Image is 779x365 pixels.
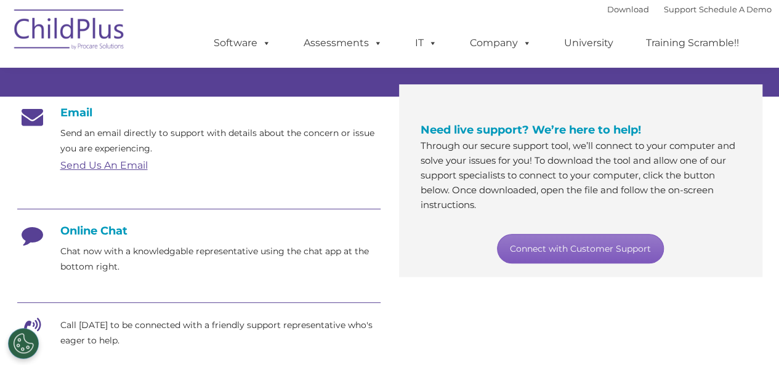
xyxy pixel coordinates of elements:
[60,318,381,348] p: Call [DATE] to be connected with a friendly support representative who's eager to help.
[403,31,450,55] a: IT
[291,31,395,55] a: Assessments
[664,4,696,14] a: Support
[607,4,772,14] font: |
[421,138,741,212] p: Through our secure support tool, we’ll connect to your computer and solve your issues for you! To...
[552,31,626,55] a: University
[60,126,381,156] p: Send an email directly to support with details about the concern or issue you are experiencing.
[497,234,664,263] a: Connect with Customer Support
[17,224,381,238] h4: Online Chat
[8,328,39,359] button: Cookies Settings
[8,1,131,62] img: ChildPlus by Procare Solutions
[60,159,148,171] a: Send Us An Email
[634,31,751,55] a: Training Scramble!!
[458,31,544,55] a: Company
[17,106,381,119] h4: Email
[421,123,641,137] span: Need live support? We’re here to help!
[201,31,283,55] a: Software
[699,4,772,14] a: Schedule A Demo
[607,4,649,14] a: Download
[60,244,381,275] p: Chat now with a knowledgable representative using the chat app at the bottom right.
